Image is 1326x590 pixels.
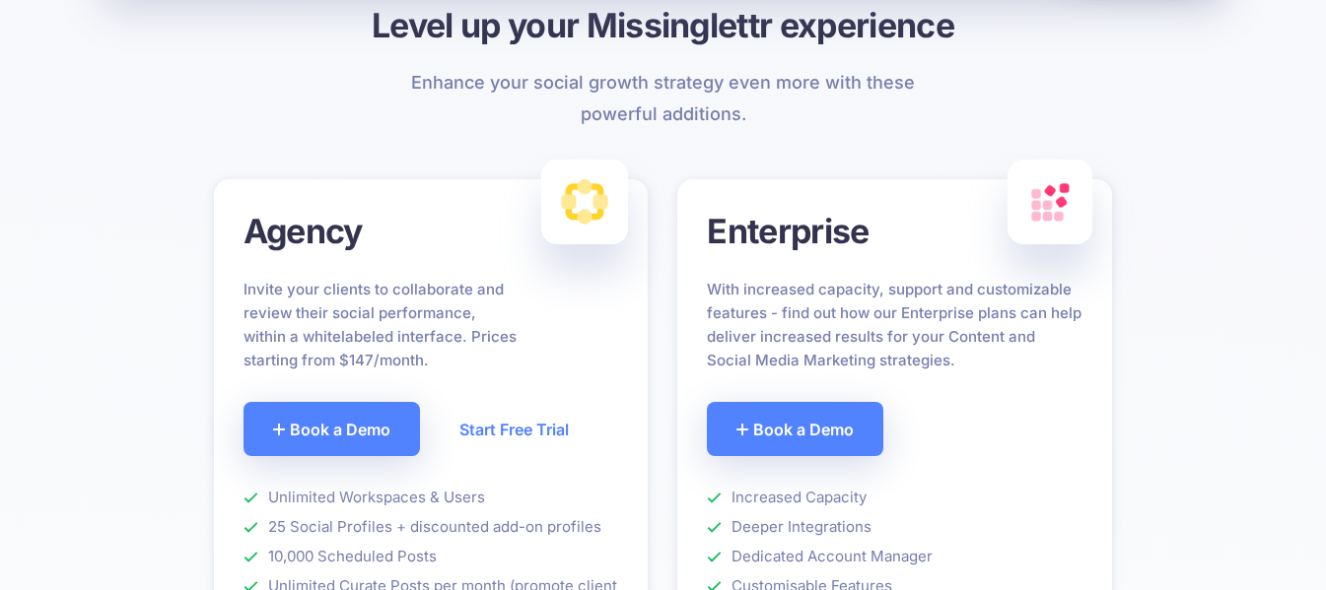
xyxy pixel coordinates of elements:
[707,402,883,456] a: Book a Demo
[244,402,420,456] a: Book a Demo
[244,486,619,509] li: Unlimited Workspaces & Users
[707,545,1082,568] li: Dedicated Account Manager
[707,515,1082,539] li: Deeper Integrations
[399,67,927,130] p: Enhance your social growth strategy even more with these powerful additions.
[707,209,1082,253] h3: Enterprise
[121,3,1206,47] h3: Level up your Missinglettr experience
[244,545,619,568] li: 10,000 Scheduled Posts
[430,402,598,456] a: Start Free Trial
[244,278,518,372] p: Invite your clients to collaborate and review their social performance, within a whitelabeled int...
[244,515,619,539] li: 25 Social Profiles + discounted add-on profiles
[707,486,1082,509] li: Increased Capacity
[707,278,1082,372] p: With increased capacity, support and customizable features - find out how our Enterprise plans ca...
[244,209,619,253] h3: Agency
